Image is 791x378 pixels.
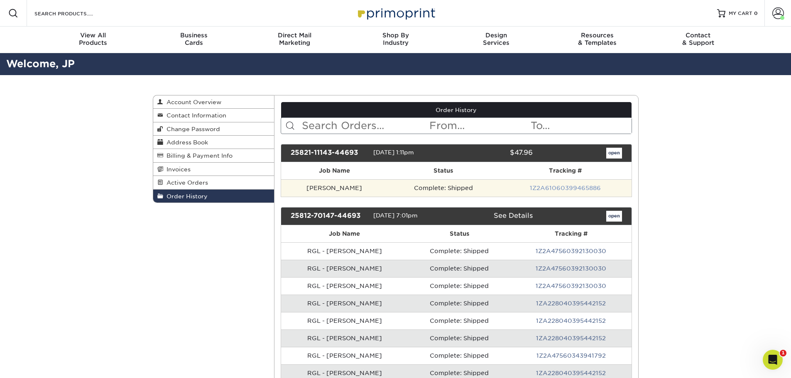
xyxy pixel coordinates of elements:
[244,32,345,39] span: Direct Mail
[163,152,233,159] span: Billing & Payment Info
[153,95,274,109] a: Account Overview
[408,225,511,242] th: Status
[345,32,446,39] span: Shop By
[281,102,632,118] a: Order History
[244,27,345,53] a: Direct MailMarketing
[408,347,511,364] td: Complete: Shipped
[763,350,783,370] iframe: Intercom live chat
[153,163,274,176] a: Invoices
[500,162,632,179] th: Tracking #
[530,185,601,191] a: 1Z2A61060399465886
[446,32,547,46] div: Services
[163,112,226,119] span: Contact Information
[547,32,648,39] span: Resources
[536,352,606,359] a: 1Z2A47560343941792
[536,317,606,324] a: 1ZA228040395442152
[153,149,274,162] a: Billing & Payment Info
[345,27,446,53] a: Shop ByIndustry
[648,32,749,39] span: Contact
[143,32,244,39] span: Business
[281,277,408,295] td: RGL - [PERSON_NAME]
[408,312,511,329] td: Complete: Shipped
[163,99,221,105] span: Account Overview
[163,139,208,146] span: Address Book
[494,212,533,219] a: See Details
[606,148,622,159] a: open
[281,162,387,179] th: Job Name
[387,162,500,179] th: Status
[354,4,437,22] img: Primoprint
[281,242,408,260] td: RGL - [PERSON_NAME]
[244,32,345,46] div: Marketing
[284,148,373,159] div: 25821-11143-44693
[281,179,387,197] td: [PERSON_NAME]
[281,312,408,329] td: RGL - [PERSON_NAME]
[648,27,749,53] a: Contact& Support
[163,179,208,186] span: Active Orders
[281,347,408,364] td: RGL - [PERSON_NAME]
[754,10,758,16] span: 0
[408,277,511,295] td: Complete: Shipped
[536,300,606,307] a: 1ZA228040395442152
[2,353,71,375] iframe: Google Customer Reviews
[648,32,749,46] div: & Support
[408,329,511,347] td: Complete: Shipped
[43,32,144,46] div: Products
[153,109,274,122] a: Contact Information
[387,179,500,197] td: Complete: Shipped
[536,248,606,254] a: 1Z2A47560392130030
[536,283,606,289] a: 1Z2A47560392130030
[729,10,752,17] span: MY CART
[345,32,446,46] div: Industry
[373,149,414,156] span: [DATE] 1:11pm
[284,211,373,222] div: 25812-70147-44693
[450,148,539,159] div: $47.96
[530,118,631,134] input: To...
[408,260,511,277] td: Complete: Shipped
[429,118,530,134] input: From...
[606,211,622,222] a: open
[511,225,631,242] th: Tracking #
[281,225,408,242] th: Job Name
[281,329,408,347] td: RGL - [PERSON_NAME]
[163,166,191,173] span: Invoices
[153,122,274,136] a: Change Password
[43,27,144,53] a: View AllProducts
[373,212,418,219] span: [DATE] 7:01pm
[153,136,274,149] a: Address Book
[153,190,274,202] a: Order History
[536,265,606,272] a: 1Z2A47560392130030
[780,350,786,356] span: 1
[408,295,511,312] td: Complete: Shipped
[547,27,648,53] a: Resources& Templates
[547,32,648,46] div: & Templates
[408,242,511,260] td: Complete: Shipped
[143,32,244,46] div: Cards
[281,295,408,312] td: RGL - [PERSON_NAME]
[43,32,144,39] span: View All
[143,27,244,53] a: BusinessCards
[153,176,274,189] a: Active Orders
[536,370,606,376] a: 1ZA228040395442152
[301,118,429,134] input: Search Orders...
[163,193,208,200] span: Order History
[446,27,547,53] a: DesignServices
[446,32,547,39] span: Design
[281,260,408,277] td: RGL - [PERSON_NAME]
[163,126,220,132] span: Change Password
[34,8,115,18] input: SEARCH PRODUCTS.....
[536,335,606,341] a: 1ZA228040395442152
